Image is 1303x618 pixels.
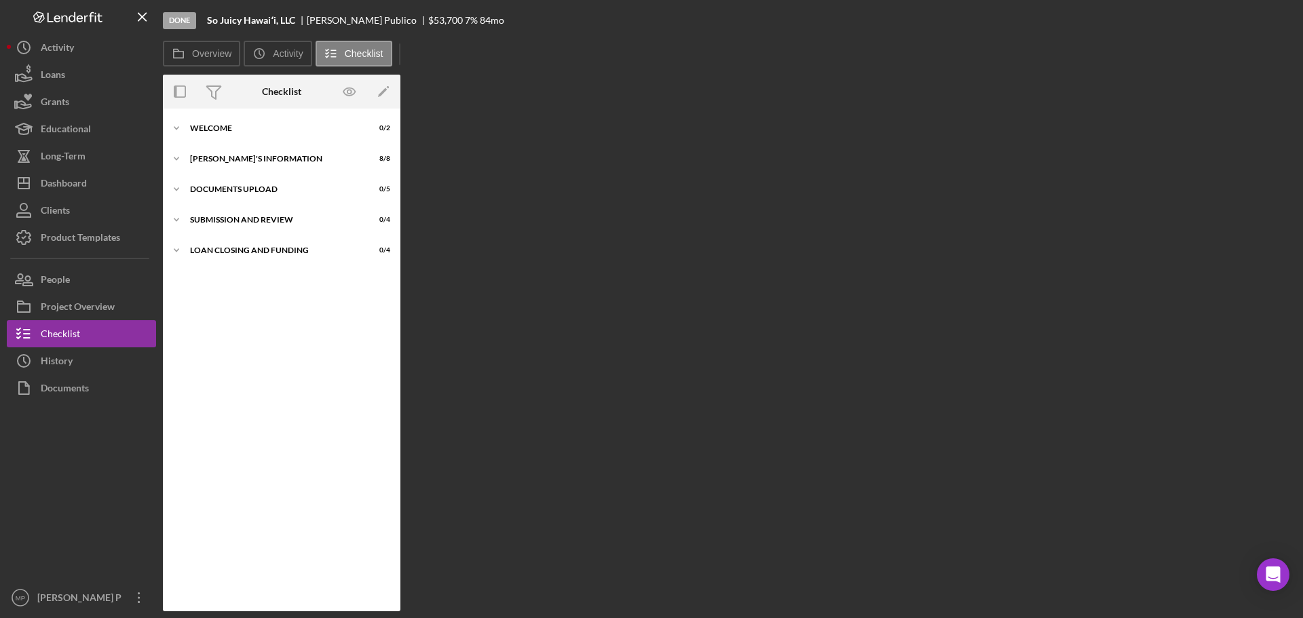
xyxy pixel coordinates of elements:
[262,86,301,97] div: Checklist
[7,61,156,88] button: Loans
[34,584,122,615] div: [PERSON_NAME] P
[41,266,70,296] div: People
[41,293,115,324] div: Project Overview
[366,185,390,193] div: 0 / 5
[207,15,295,26] b: So Juicy Hawaiʻi, LLC
[307,15,428,26] div: [PERSON_NAME] Publico
[7,293,156,320] button: Project Overview
[41,347,73,378] div: History
[41,61,65,92] div: Loans
[163,12,196,29] div: Done
[480,15,504,26] div: 84 mo
[7,115,156,142] button: Educational
[7,347,156,374] button: History
[7,34,156,61] button: Activity
[345,48,383,59] label: Checklist
[7,584,156,611] button: MP[PERSON_NAME] P
[16,594,25,602] text: MP
[41,88,69,119] div: Grants
[7,374,156,402] button: Documents
[41,142,86,173] div: Long-Term
[41,115,91,146] div: Educational
[190,124,356,132] div: WELCOME
[428,15,463,26] div: $53,700
[41,34,74,64] div: Activity
[1257,558,1289,591] div: Open Intercom Messenger
[190,155,356,163] div: [PERSON_NAME]'S INFORMATION
[7,266,156,293] button: People
[190,216,356,224] div: SUBMISSION AND REVIEW
[7,320,156,347] button: Checklist
[366,124,390,132] div: 0 / 2
[366,155,390,163] div: 8 / 8
[41,320,80,351] div: Checklist
[41,170,87,200] div: Dashboard
[163,41,240,66] button: Overview
[273,48,303,59] label: Activity
[7,170,156,197] button: Dashboard
[465,15,478,26] div: 7 %
[41,197,70,227] div: Clients
[316,41,392,66] button: Checklist
[7,88,156,115] button: Grants
[366,216,390,224] div: 0 / 4
[41,224,120,254] div: Product Templates
[41,374,89,405] div: Documents
[7,224,156,251] button: Product Templates
[366,246,390,254] div: 0 / 4
[192,48,231,59] label: Overview
[244,41,311,66] button: Activity
[7,142,156,170] button: Long-Term
[190,246,356,254] div: LOAN CLOSING AND FUNDING
[190,185,356,193] div: DOCUMENTS UPLOAD
[7,197,156,224] button: Clients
